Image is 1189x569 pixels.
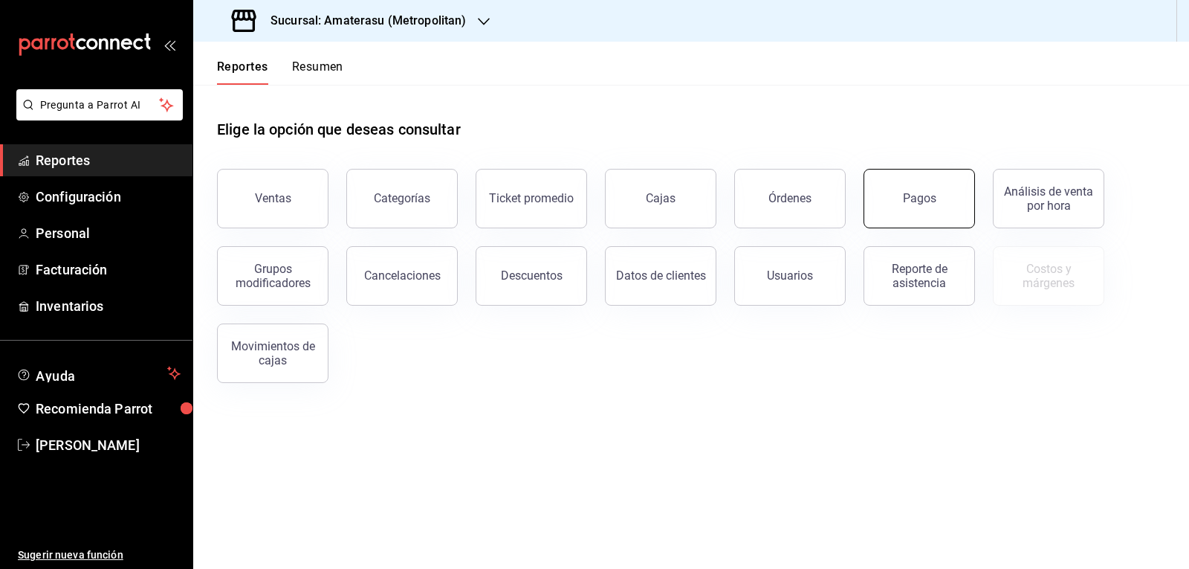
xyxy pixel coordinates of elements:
[734,169,846,228] button: Órdenes
[734,246,846,306] button: Usuarios
[605,246,716,306] button: Datos de clientes
[255,191,291,205] div: Ventas
[489,191,574,205] div: Ticket promedio
[346,246,458,306] button: Cancelaciones
[36,399,181,419] span: Recomienda Parrot
[346,169,458,228] button: Categorías
[36,435,181,455] span: [PERSON_NAME]
[864,169,975,228] button: Pagos
[217,169,328,228] button: Ventas
[36,150,181,170] span: Reportes
[993,169,1104,228] button: Análisis de venta por hora
[476,169,587,228] button: Ticket promedio
[36,296,181,316] span: Inventarios
[10,108,183,123] a: Pregunta a Parrot AI
[501,269,563,283] div: Descuentos
[163,39,175,51] button: open_drawer_menu
[259,12,466,30] h3: Sucursal: Amaterasu (Metropolitan)
[903,191,936,205] div: Pagos
[1002,262,1095,290] div: Costos y márgenes
[36,364,161,382] span: Ayuda
[374,191,430,205] div: Categorías
[217,60,268,85] button: Reportes
[227,339,319,367] div: Movimientos de cajas
[873,262,965,290] div: Reporte de asistencia
[36,187,181,207] span: Configuración
[36,260,181,280] span: Facturación
[18,547,181,563] span: Sugerir nueva función
[217,60,343,85] div: navigation tabs
[1002,184,1095,213] div: Análisis de venta por hora
[616,269,706,283] div: Datos de clientes
[16,89,183,120] button: Pregunta a Parrot AI
[36,223,181,243] span: Personal
[767,269,813,283] div: Usuarios
[864,246,975,306] button: Reporte de asistencia
[768,191,811,205] div: Órdenes
[476,246,587,306] button: Descuentos
[227,262,319,290] div: Grupos modificadores
[993,246,1104,306] button: Contrata inventarios para ver este reporte
[217,324,328,383] button: Movimientos de cajas
[292,60,343,85] button: Resumen
[217,246,328,306] button: Grupos modificadores
[646,191,676,205] div: Cajas
[364,269,441,283] div: Cancelaciones
[605,169,716,228] button: Cajas
[40,97,160,113] span: Pregunta a Parrot AI
[217,118,461,141] h1: Elige la opción que deseas consultar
